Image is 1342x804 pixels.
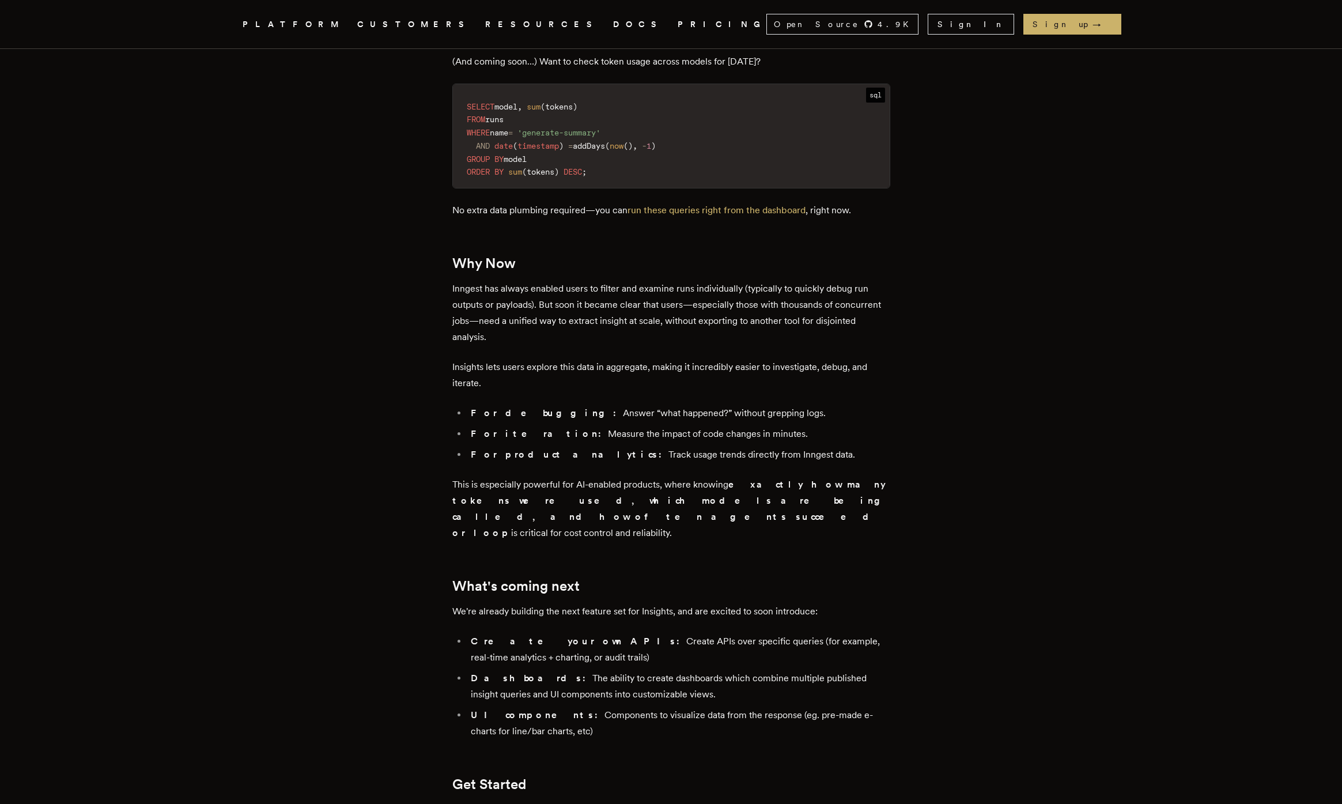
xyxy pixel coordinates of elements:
p: Inngest has always enabled users to filter and examine runs individually (typically to quickly de... [452,281,890,345]
span: sum [527,102,540,111]
span: sql [866,88,885,103]
span: BY [494,154,504,164]
button: PLATFORM [243,17,343,32]
span: ) [651,141,656,150]
span: ) [554,167,559,176]
span: DESC [564,167,582,176]
h2: Get Started [452,776,890,792]
span: WHERE [467,128,490,137]
span: BY [494,167,504,176]
span: , [517,102,522,111]
span: = [508,128,513,137]
span: 'generate-summary' [517,128,600,137]
span: Open Source [774,18,859,30]
span: ) [573,102,577,111]
p: Insights lets users explore this data in aggregate, making it incredibly easier to investigate, d... [452,359,890,391]
span: ( [605,141,610,150]
span: sum [508,167,522,176]
a: Sign up [1023,14,1121,35]
span: name [490,128,508,137]
p: This is especially powerful for AI-enabled products, where knowing is critical for cost control a... [452,477,890,541]
span: 4.9 K [878,18,916,30]
span: 1 [647,141,651,150]
h2: What's coming next [452,578,890,594]
li: Measure the impact of code changes in minutes. [467,426,890,442]
span: FROM [467,115,485,124]
span: model [494,102,517,111]
span: , [633,141,637,150]
span: date [494,141,513,150]
span: addDays [573,141,605,150]
span: ( [623,141,628,150]
strong: For iteration: [471,428,608,439]
a: PRICING [678,17,766,32]
p: We're already building the next feature set for Insights, and are excited to soon introduce: [452,603,890,620]
span: ( [540,102,545,111]
strong: For product analytics: [471,449,668,460]
span: = [568,141,573,150]
a: Sign In [928,14,1014,35]
span: tokens [545,102,573,111]
strong: Dashboards: [471,673,592,684]
p: No extra data plumbing required—you can , right now. [452,202,890,218]
span: ( [522,167,527,176]
a: DOCS [613,17,664,32]
span: - [642,141,647,150]
span: ) [628,141,633,150]
h2: Why Now [452,255,890,271]
strong: For debugging: [471,407,623,418]
span: ( [513,141,517,150]
li: Components to visualize data from the response (eg. pre-made e-charts for line/bar charts, etc) [467,707,890,739]
strong: UI components: [471,709,604,720]
span: runs [485,115,504,124]
span: AND [476,141,490,150]
span: GROUP [467,154,490,164]
li: Answer “what happened?” without grepping logs. [467,405,890,421]
button: RESOURCES [485,17,599,32]
span: ) [559,141,564,150]
li: The ability to create dashboards which combine multiple published insight queries and UI componen... [467,670,890,703]
span: model [504,154,527,164]
a: CUSTOMERS [357,17,471,32]
span: tokens [527,167,554,176]
span: ORDER [467,167,490,176]
span: timestamp [517,141,559,150]
span: now [610,141,623,150]
li: Create APIs over specific queries (for example, real-time analytics + charting, or audit trails) [467,633,890,666]
span: → [1092,18,1112,30]
strong: Create your own APIs: [471,636,686,647]
a: run these queries right from the dashboard [627,205,806,216]
span: SELECT [467,102,494,111]
li: Track usage trends directly from Inngest data. [467,447,890,463]
p: (And coming soon…) Want to check token usage across models for [DATE]? [452,54,890,70]
span: ; [582,167,587,176]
